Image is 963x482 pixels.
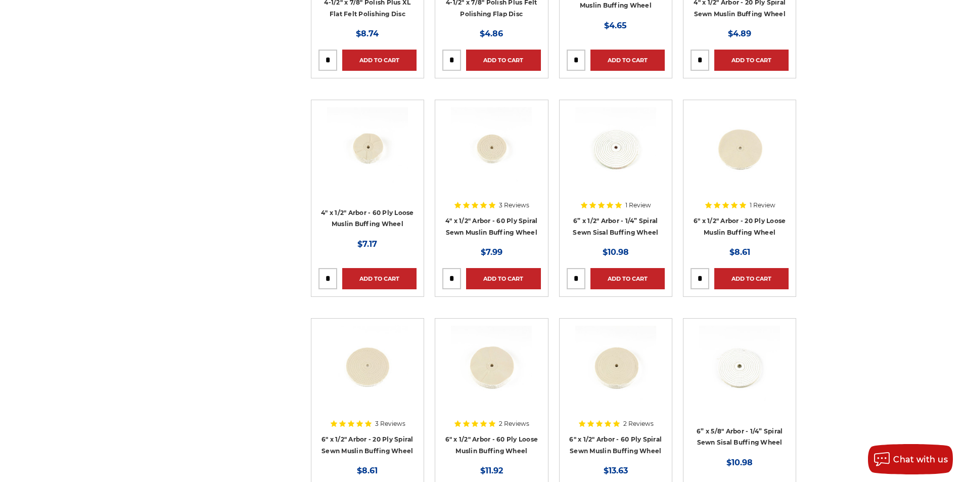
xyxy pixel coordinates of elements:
img: 6” x 5/8" Arbor - 1/4” Spiral Sewn Sisal Buffing Wheel [699,326,780,407]
a: 6 inch 20 ply spiral sewn cotton buffing wheel [318,326,417,424]
span: $4.86 [480,29,503,38]
img: 6 inch sewn once loose buffing wheel muslin cotton 20 ply [699,107,780,188]
span: $8.74 [356,29,379,38]
img: 6" x 1/2" spiral sewn muslin buffing wheel 60 ply [575,326,656,407]
img: 6 inch 20 ply spiral sewn cotton buffing wheel [327,326,408,407]
a: 4 inch muslin buffing wheel spiral sewn 60 ply [442,107,540,205]
a: 6" x 1/2" Arbor - 60 Ply Loose Muslin Buffing Wheel [445,435,538,455]
span: 3 Reviews [375,421,405,427]
a: Add to Cart [466,268,540,289]
span: $11.92 [480,466,503,475]
a: Add to Cart [466,50,540,71]
span: $7.99 [481,247,502,257]
img: 4" x 1/2" Arbor - 60 Ply Loose Muslin Buffing Wheel [327,107,408,188]
a: Add to Cart [342,268,417,289]
span: $10.98 [603,247,629,257]
span: 3 Reviews [499,202,529,208]
a: 4" x 1/2" Arbor - 60 Ply Spiral Sewn Muslin Buffing Wheel [445,217,538,236]
a: Add to Cart [590,50,665,71]
a: Add to Cart [714,50,789,71]
a: 4" x 1/2" Arbor - 60 Ply Loose Muslin Buffing Wheel [318,107,417,205]
span: $4.65 [604,21,627,30]
span: 1 Review [750,202,775,208]
a: 6" x 1/2" Arbor - 20 Ply Loose Muslin Buffing Wheel [694,217,786,236]
a: 6” x 5/8" Arbor - 1/4” Spiral Sewn Sisal Buffing Wheel [691,326,789,424]
a: 6" x 1/2" spiral sewn muslin buffing wheel 60 ply [567,326,665,424]
a: 6" x 1/2" Arbor - 60 Ply Spiral Sewn Muslin Buffing Wheel [569,435,662,455]
a: 4" x 1/2" Arbor - 60 Ply Loose Muslin Buffing Wheel [321,209,414,228]
span: $13.63 [604,466,628,475]
a: 6" x 1/2" Arbor - 20 Ply Spiral Sewn Muslin Buffing Wheel [322,435,414,455]
a: Add to Cart [342,50,417,71]
span: 2 Reviews [499,421,529,427]
span: $10.98 [726,458,753,467]
span: Chat with us [893,455,948,464]
a: Add to Cart [590,268,665,289]
span: $8.61 [357,466,378,475]
img: 6 inch thick 60 ply loose cotton buffing wheel [451,326,532,407]
span: $4.89 [728,29,751,38]
span: $8.61 [729,247,750,257]
button: Chat with us [868,444,953,474]
a: 6” x 1/2" Arbor - 1/4” Spiral Sewn Sisal Buffing Wheel [567,107,665,205]
a: 6” x 1/2" Arbor - 1/4” Spiral Sewn Sisal Buffing Wheel [573,217,658,236]
a: 6 inch thick 60 ply loose cotton buffing wheel [442,326,540,424]
span: $7.17 [357,239,377,249]
a: 6 inch sewn once loose buffing wheel muslin cotton 20 ply [691,107,789,205]
a: 6” x 5/8" Arbor - 1/4” Spiral Sewn Sisal Buffing Wheel [697,427,783,447]
img: 4 inch muslin buffing wheel spiral sewn 60 ply [451,107,532,188]
img: 6” x 1/2" Arbor - 1/4” Spiral Sewn Sisal Buffing Wheel [575,107,656,188]
span: 1 Review [625,202,651,208]
a: Add to Cart [714,268,789,289]
span: 2 Reviews [623,421,654,427]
